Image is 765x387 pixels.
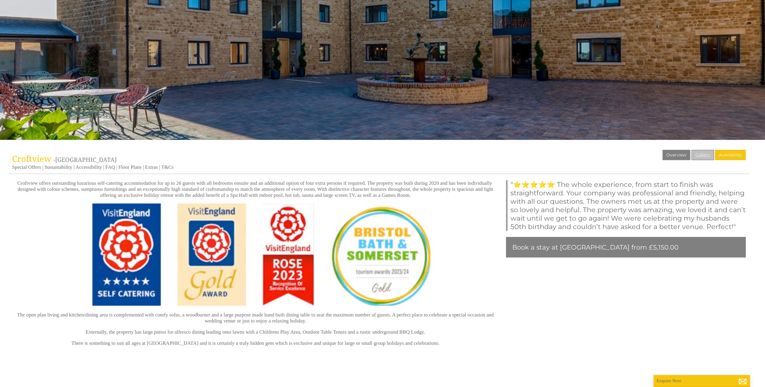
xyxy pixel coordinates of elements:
[12,153,53,164] a: Croftview
[662,150,690,160] a: Overview
[691,150,714,160] a: Gallery
[12,180,499,198] p: Croftview offers outstanding luxurious self-catering accommodation for up to 26 guests with all b...
[12,153,51,164] span: Croftview
[12,312,499,324] p: The open plan living and kitchen/dining area is complemented with comfy sofas, a woodburner and a...
[73,203,438,306] img: Hinton Park Holidays awards
[715,150,746,160] a: Availability
[119,164,142,170] a: Floor Plans
[55,156,117,164] a: [GEOGRAPHIC_DATA]
[506,237,746,257] a: Book a stay at [GEOGRAPHIC_DATA] from £5,150.00
[44,164,72,170] a: Sustainability
[656,378,747,383] p: Enquire Now
[12,329,499,335] p: Externally, the property has large patios for alfresco dining leading onto lawns with a Childrens...
[12,340,499,346] p: There is something to suit all ages at [GEOGRAPHIC_DATA] and it is certainly a truly hidden gem w...
[105,164,115,170] a: FAQ
[53,156,117,164] span: -
[161,164,174,170] a: T&Cs
[506,180,746,231] blockquote: "⭐⭐⭐⭐⭐ The whole experience, from start to finish was straightforward. Your company was professio...
[76,164,102,170] a: Accessibility
[12,164,41,170] a: Special Offers
[145,164,158,170] a: Extras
